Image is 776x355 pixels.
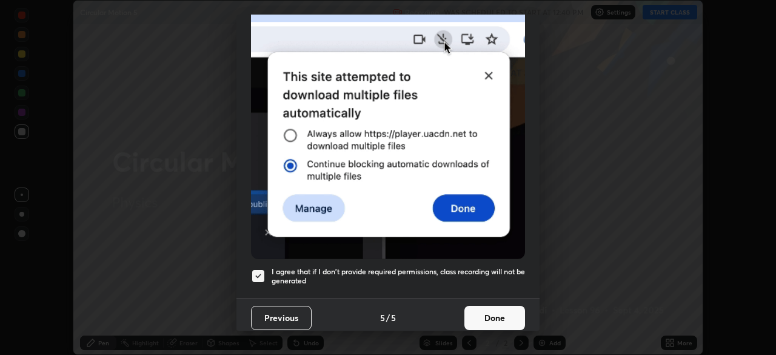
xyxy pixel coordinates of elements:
h4: / [386,311,390,324]
h5: I agree that if I don't provide required permissions, class recording will not be generated [272,267,525,286]
button: Done [464,306,525,330]
h4: 5 [380,311,385,324]
button: Previous [251,306,312,330]
h4: 5 [391,311,396,324]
